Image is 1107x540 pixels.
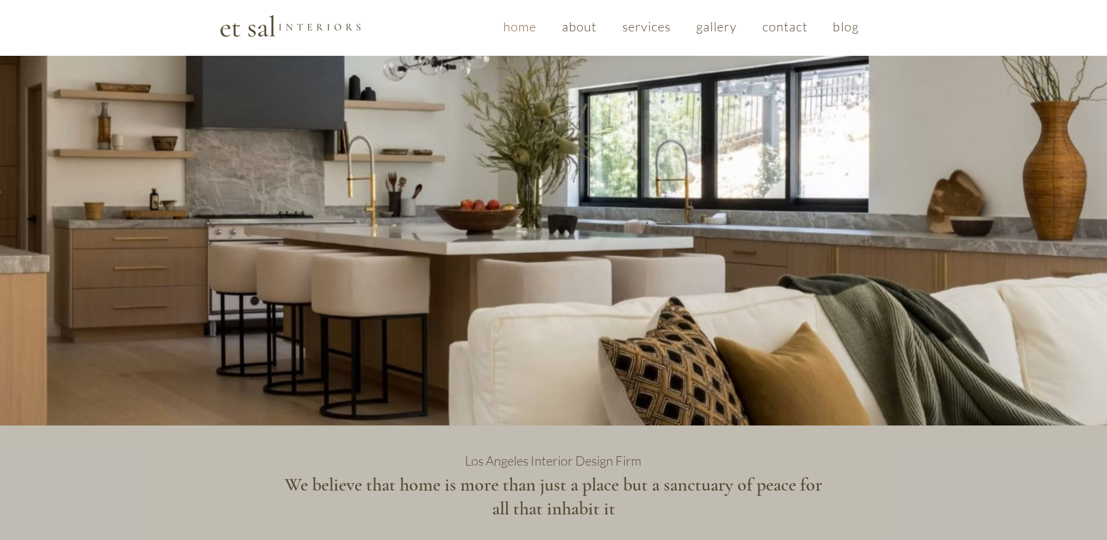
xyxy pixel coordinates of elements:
span: blog [833,19,858,34]
a: home [493,13,547,40]
span: gallery [696,19,737,34]
span: We believe that home is more than just a place but a sanctuary of peace for all that inhabit it [285,473,822,519]
span: services [622,19,671,34]
span: Los Angeles Interior Design Firm [465,453,642,469]
span: contact [762,19,808,34]
a: services [612,13,681,40]
span: home [503,19,536,34]
a: contact [752,13,818,40]
a: blog [823,13,869,40]
span: about [562,19,597,34]
img: Et Sal Logo [219,14,361,38]
a: gallery [686,13,747,40]
nav: Site [493,13,869,40]
a: about [551,13,607,40]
